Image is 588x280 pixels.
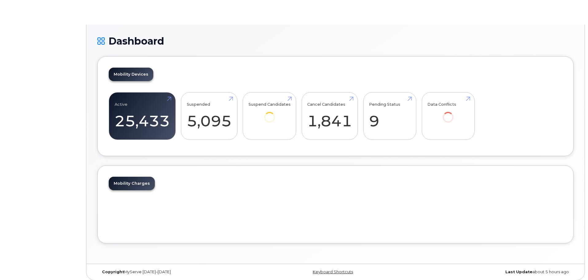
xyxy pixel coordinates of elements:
h1: Dashboard [97,36,574,46]
div: about 5 hours ago [415,270,574,274]
a: Mobility Devices [109,68,153,81]
a: Suspended 5,095 [187,96,232,136]
strong: Copyright [102,270,124,274]
a: Data Conflicts [427,96,469,131]
a: Pending Status 9 [369,96,410,136]
a: Mobility Charges [109,177,155,190]
a: Suspend Candidates [249,96,291,131]
div: MyServe [DATE]–[DATE] [97,270,256,274]
a: Keyboard Shortcuts [313,270,353,274]
strong: Last Update [505,270,532,274]
a: Active 25,433 [115,96,170,136]
a: Cancel Candidates 1,841 [307,96,352,136]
